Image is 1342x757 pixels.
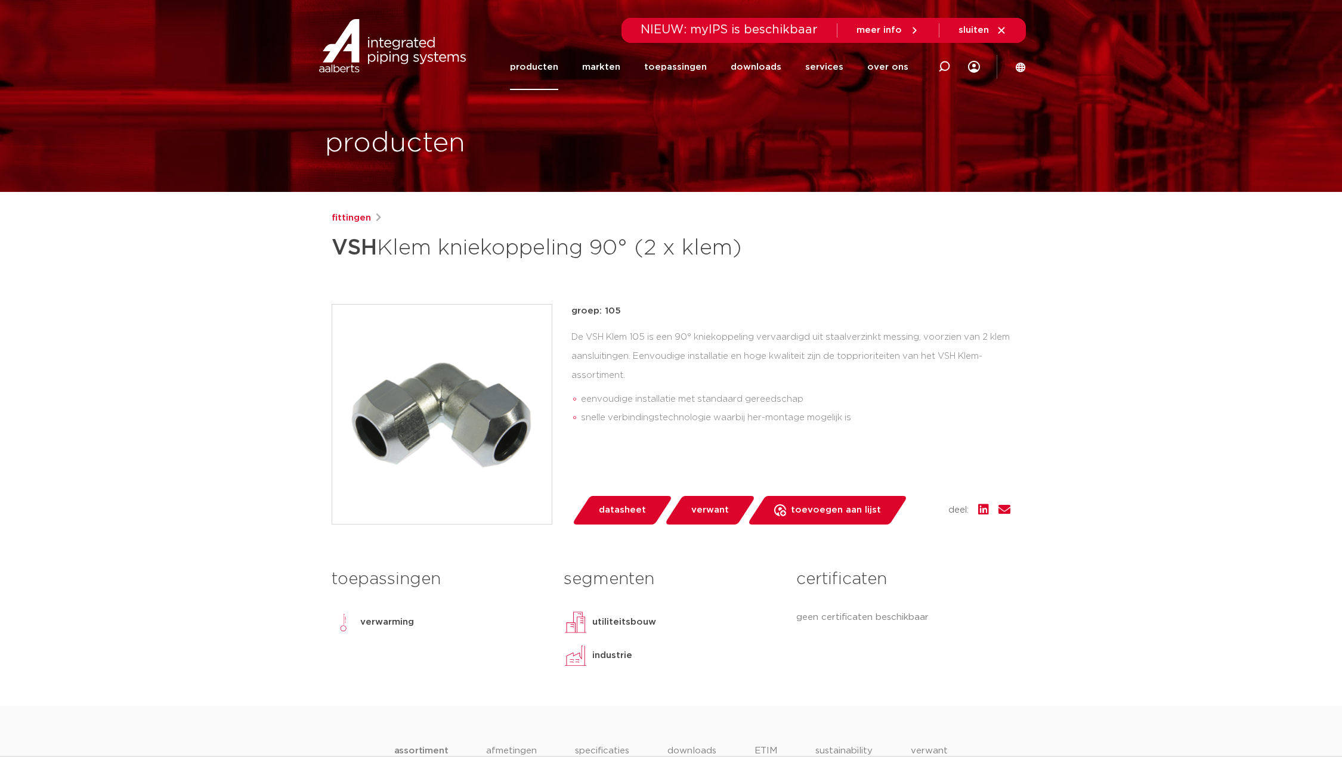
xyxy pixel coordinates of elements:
[641,24,818,36] span: NIEUW: myIPS is beschikbaar
[791,501,881,520] span: toevoegen aan lijst
[599,501,646,520] span: datasheet
[582,44,620,90] a: markten
[856,25,920,36] a: meer info
[731,44,781,90] a: downloads
[332,230,780,266] h1: Klem kniekoppeling 90° (2 x klem)
[664,496,756,525] a: verwant
[805,44,843,90] a: services
[564,610,587,634] img: utiliteitsbouw
[581,390,1010,409] li: eenvoudige installatie met standaard gereedschap
[564,567,778,591] h3: segmenten
[510,44,908,90] nav: Menu
[332,567,546,591] h3: toepassingen
[332,211,371,225] a: fittingen
[332,610,355,634] img: verwarming
[332,237,377,259] strong: VSH
[571,304,1010,318] p: groep: 105
[691,501,729,520] span: verwant
[948,503,969,517] span: deel:
[564,644,587,668] img: industrie
[581,408,1010,427] li: snelle verbindingstechnologie waarbij her-montage mogelijk is
[958,26,989,35] span: sluiten
[796,610,1010,625] p: geen certificaten beschikbaar
[592,615,656,629] p: utiliteitsbouw
[867,44,908,90] a: over ons
[644,44,707,90] a: toepassingen
[571,496,673,525] a: datasheet
[592,649,632,663] p: industrie
[325,125,465,163] h1: producten
[856,26,902,35] span: meer info
[510,44,558,90] a: producten
[796,567,1010,591] h3: certificaten
[332,305,552,524] img: Product Image for VSH Klem kniekoppeling 90° (2 x klem)
[360,615,414,629] p: verwarming
[958,25,1007,36] a: sluiten
[571,328,1010,432] div: De VSH Klem 105 is een 90° kniekoppeling vervaardigd uit staalverzinkt messing, voorzien van 2 kl...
